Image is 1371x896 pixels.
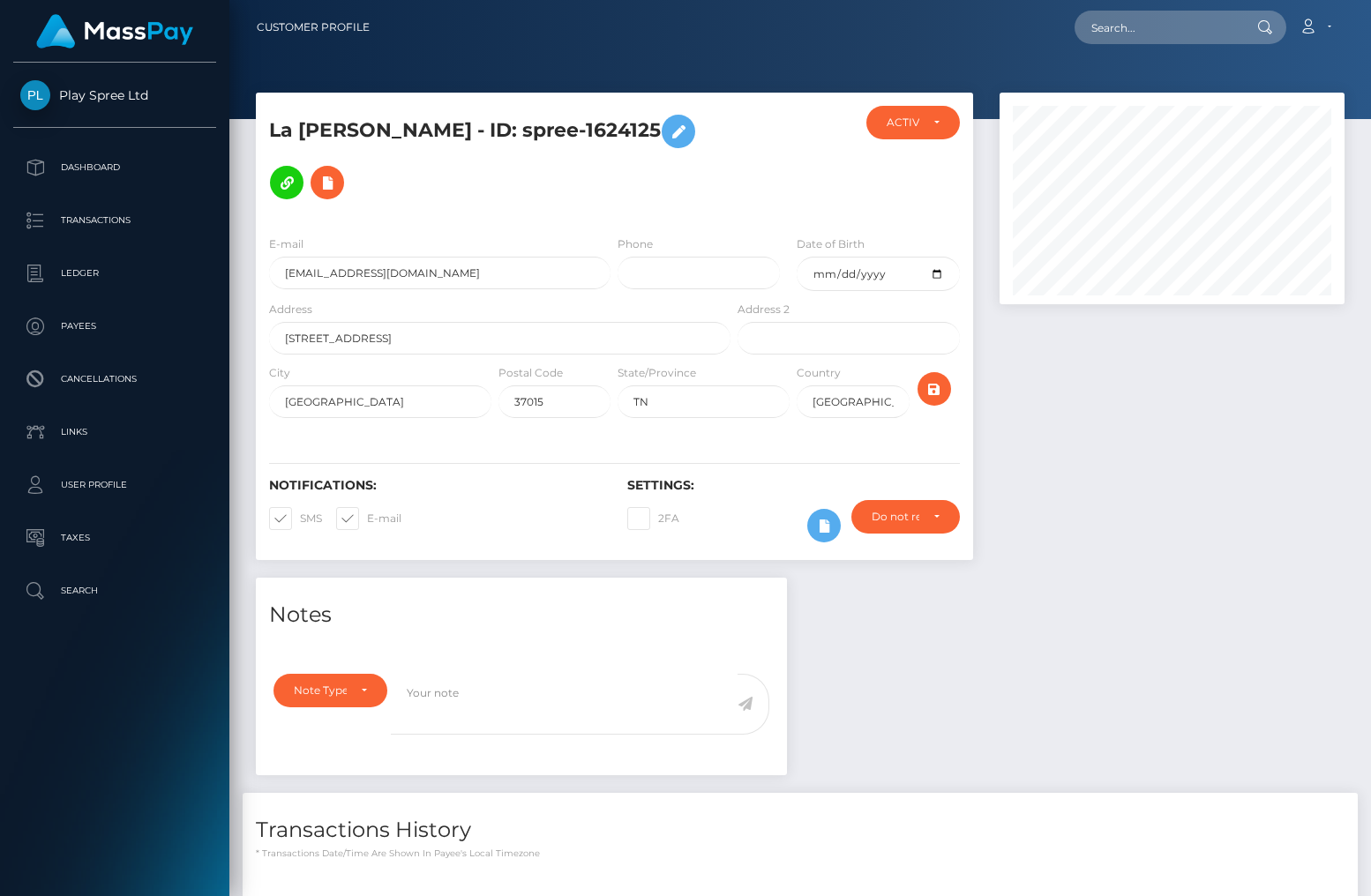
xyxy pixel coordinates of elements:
label: State/Province [618,365,696,381]
a: Payees [13,304,216,348]
p: * Transactions date/time are shown in payee's local timezone [256,847,1345,860]
label: Phone [618,236,653,252]
label: 2FA [627,507,679,530]
label: E-mail [269,236,303,252]
div: ACTIVE [887,116,918,130]
h6: Settings: [627,478,959,493]
a: User Profile [13,463,216,507]
a: Taxes [13,516,216,560]
p: Taxes [20,525,209,551]
label: Postal Code [498,365,563,381]
label: Country [797,365,841,381]
input: Search... [1075,11,1240,44]
label: Address [269,302,312,317]
img: MassPay Logo [36,14,193,49]
button: ACTIVE [866,106,959,139]
h5: La [PERSON_NAME] - ID: spree-1624125 [269,106,721,208]
a: Links [13,410,216,454]
h6: Notifications: [269,478,601,493]
p: Links [20,419,209,445]
span: Play Spree Ltd [13,87,216,103]
button: Do not require [851,500,959,534]
div: Note Type [294,683,347,698]
a: Transactions [13,198,216,243]
label: SMS [269,507,322,530]
a: Customer Profile [257,9,370,46]
p: Cancellations [20,366,209,392]
label: Address 2 [738,302,790,317]
a: Cancellations [13,357,216,401]
h4: Notes [269,600,774,631]
h4: Transactions History [256,815,1345,846]
a: Dashboard [13,146,216,190]
label: E-mail [336,507,401,530]
button: Note Type [273,674,387,707]
p: User Profile [20,472,209,498]
p: Dashboard [20,154,209,181]
p: Search [20,578,209,604]
label: Date of Birth [797,236,865,252]
p: Transactions [20,207,209,234]
div: Do not require [872,510,918,524]
p: Ledger [20,260,209,287]
a: Search [13,569,216,613]
p: Payees [20,313,209,340]
label: City [269,365,290,381]
a: Ledger [13,251,216,295]
img: Play Spree Ltd [20,80,50,110]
